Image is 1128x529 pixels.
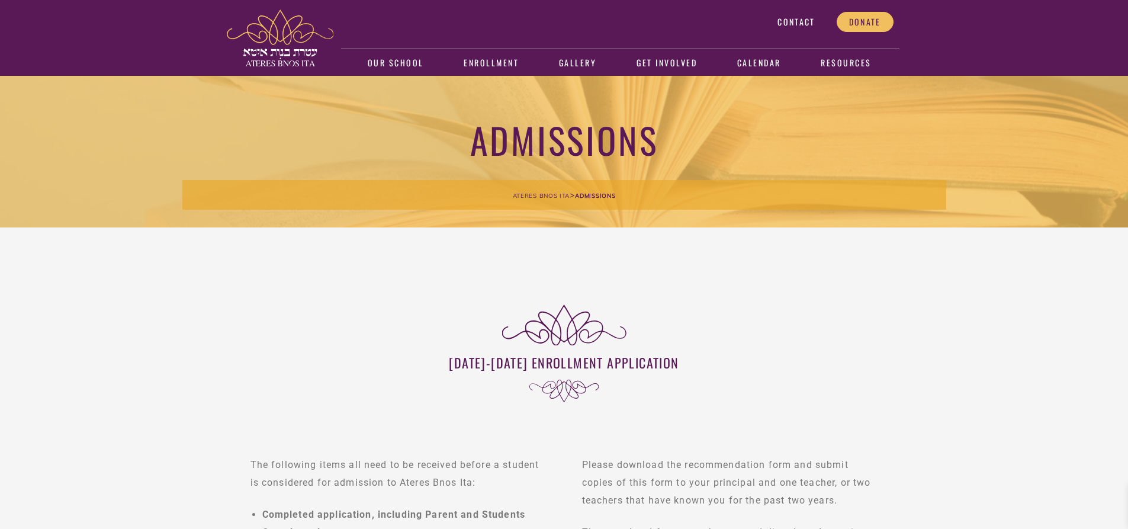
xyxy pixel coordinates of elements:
span: The following items all need to be received before a student is considered for admission to Atere... [250,459,539,488]
span: Admissions [575,192,615,200]
a: Contact [765,12,827,32]
img: ateres [227,9,333,66]
a: Ateres Bnos Ita [513,190,570,200]
div: > [182,180,946,210]
a: Gallery [551,50,605,77]
span: Contact [777,17,815,27]
a: Calendar [728,50,789,77]
a: Get Involved [628,50,706,77]
span: Donate [849,17,881,27]
a: Enrollment [455,50,528,77]
h1: Admissions [182,117,946,162]
a: Our School [359,50,432,77]
a: Resources [812,50,880,77]
a: Donate [837,12,894,32]
h3: [DATE]-[DATE] Enrollment application [233,354,896,371]
p: Please download the recommendation form and submit copies of this form to your principal and one ... [582,456,878,509]
span: Ateres Bnos Ita [513,192,570,200]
